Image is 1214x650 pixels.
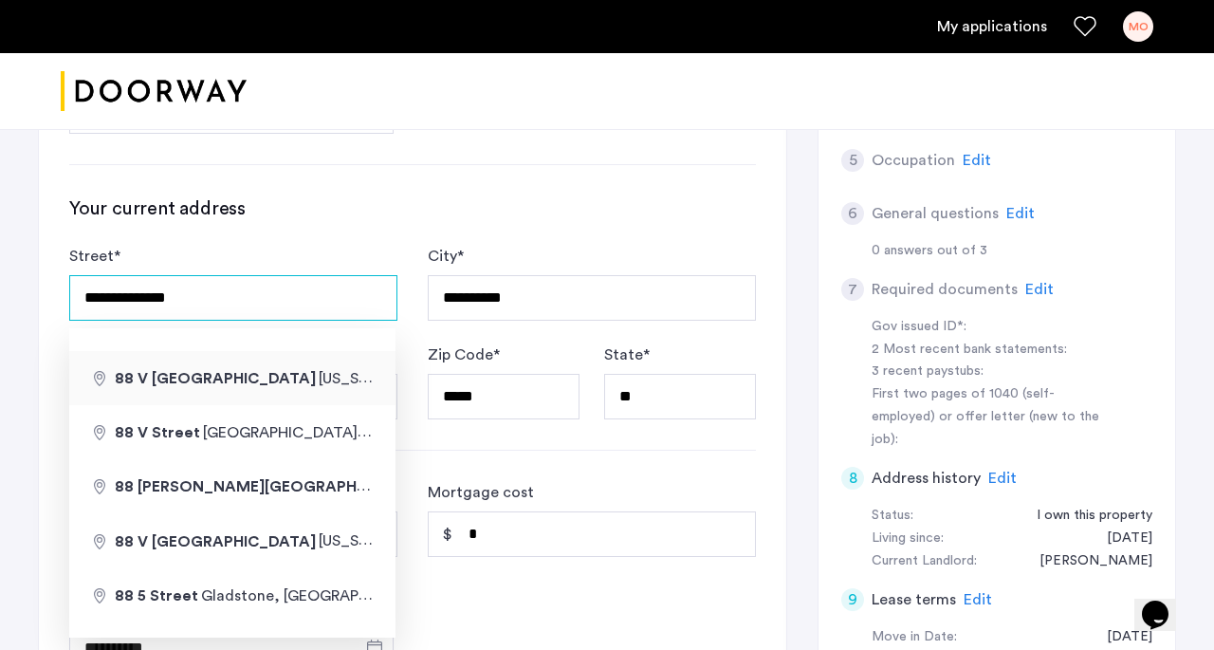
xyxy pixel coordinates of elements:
[115,534,134,549] span: 88
[1025,282,1054,297] span: Edit
[138,425,200,440] span: V Street
[872,550,977,573] div: Current Landlord:
[203,424,686,440] span: [GEOGRAPHIC_DATA], [GEOGRAPHIC_DATA], [GEOGRAPHIC_DATA]
[428,344,500,366] label: Zip Code *
[428,481,534,504] label: Mortgage cost
[69,195,756,222] h3: Your current address
[872,505,913,528] div: Status:
[138,588,198,604] span: 5 Street
[872,240,1152,263] div: 0 answers out of 3
[937,15,1047,38] a: My application
[841,202,864,225] div: 6
[841,278,864,301] div: 7
[988,471,1017,486] span: Edit
[872,202,999,225] h5: General questions
[115,588,134,604] span: 88
[963,153,991,168] span: Edit
[872,626,957,649] div: Move in Date:
[604,344,650,366] label: State *
[841,588,864,611] div: 9
[201,587,602,604] span: Gladstone, [GEOGRAPHIC_DATA], [GEOGRAPHIC_DATA]
[841,467,864,490] div: 8
[1134,574,1195,631] iframe: chat widget
[872,467,981,490] h5: Address history
[138,534,316,549] span: V [GEOGRAPHIC_DATA]
[319,370,729,386] span: [US_STATE], [GEOGRAPHIC_DATA], [GEOGRAPHIC_DATA]
[872,361,1111,383] div: 3 recent paystubs:
[872,149,955,172] h5: Occupation
[428,245,464,268] label: City *
[872,339,1111,362] div: 2 Most recent bank statements:
[115,479,134,494] span: 88
[872,278,1018,301] h5: Required documents
[138,478,429,494] span: [PERSON_NAME][GEOGRAPHIC_DATA]
[841,149,864,172] div: 5
[61,56,247,127] img: logo
[319,532,729,548] span: [US_STATE], [GEOGRAPHIC_DATA], [GEOGRAPHIC_DATA]
[964,592,992,607] span: Edit
[138,371,316,386] span: V [GEOGRAPHIC_DATA]
[1088,528,1152,550] div: 06/10/2021
[1018,505,1152,528] div: I own this property
[115,371,134,386] span: 88
[1006,206,1035,221] span: Edit
[872,316,1111,339] div: Gov issued ID*:
[872,528,944,550] div: Living since:
[115,425,134,440] span: 88
[1074,15,1096,38] a: Favorites
[61,56,247,127] a: Cazamio logo
[1123,11,1153,42] div: MO
[872,588,956,611] h5: Lease terms
[872,383,1111,452] div: First two pages of 1040 (self-employed) or offer letter (new to the job):
[1088,626,1152,649] div: 10/15/2025
[1021,550,1152,573] div: Marc Ott
[69,245,120,268] label: Street *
